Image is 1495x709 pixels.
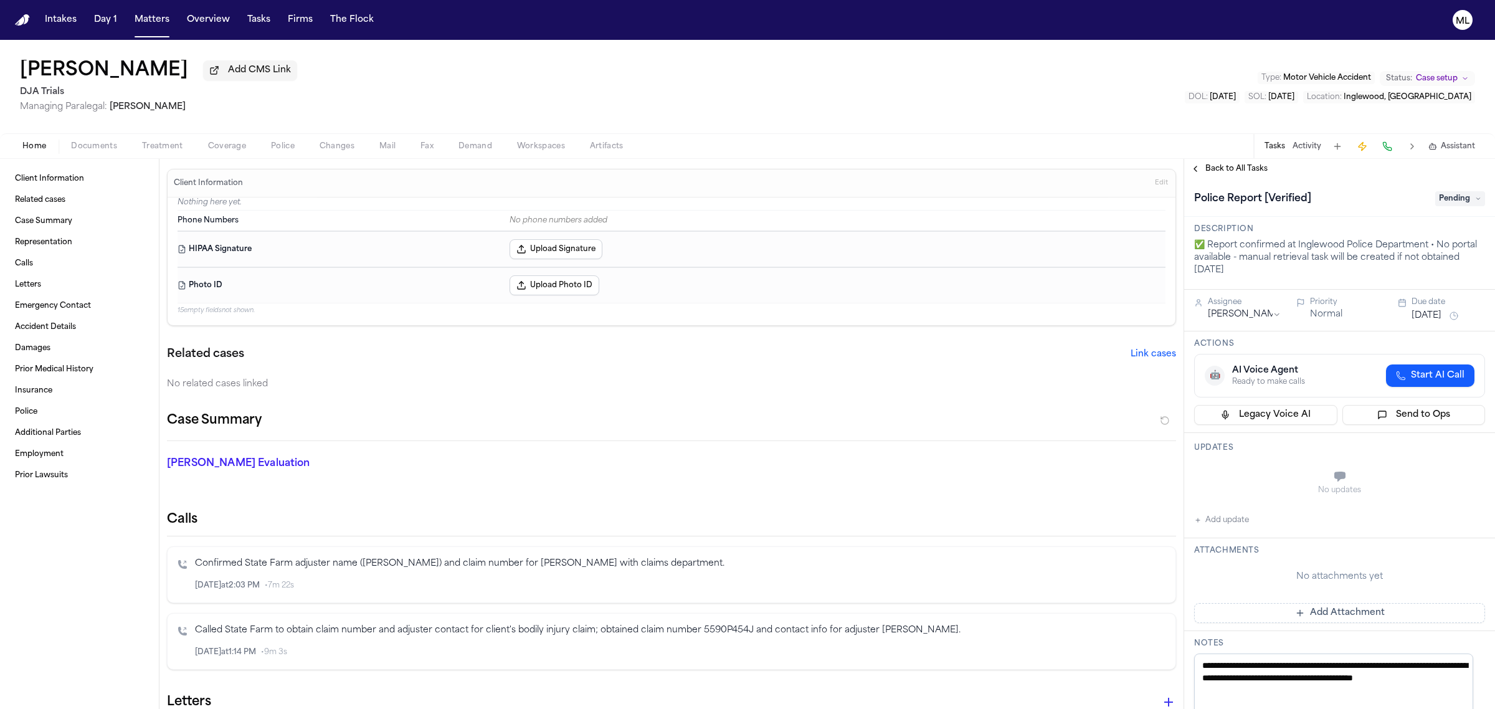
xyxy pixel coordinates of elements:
[1131,348,1176,361] button: Link cases
[510,239,602,259] button: Upload Signature
[10,465,149,485] a: Prior Lawsuits
[10,359,149,379] a: Prior Medical History
[15,14,30,26] img: Finch Logo
[40,9,82,31] button: Intakes
[1151,173,1172,193] button: Edit
[195,557,1165,571] p: Confirmed State Farm adjuster name ([PERSON_NAME]) and claim number for [PERSON_NAME] with claims...
[271,141,295,151] span: Police
[1386,364,1474,387] button: Start AI Call
[1435,191,1485,206] span: Pending
[1194,513,1249,528] button: Add update
[1194,224,1485,234] h3: Description
[1261,74,1281,82] span: Type :
[195,647,256,657] span: [DATE] at 1:14 PM
[1307,93,1342,101] span: Location :
[1310,297,1383,307] div: Priority
[178,197,1165,210] p: Nothing here yet.
[265,581,294,591] span: • 7m 22s
[261,647,287,657] span: • 9m 3s
[1184,164,1274,174] button: Back to All Tasks
[1194,405,1337,425] button: Legacy Voice AI
[178,216,239,226] span: Phone Numbers
[1416,74,1458,83] span: Case setup
[1210,93,1236,101] span: [DATE]
[167,411,262,431] h2: Case Summary
[10,338,149,358] a: Damages
[10,381,149,401] a: Insurance
[71,141,117,151] span: Documents
[22,141,46,151] span: Home
[1354,138,1371,155] button: Create Immediate Task
[590,141,624,151] span: Artifacts
[1386,74,1412,83] span: Status:
[182,9,235,31] button: Overview
[1268,93,1294,101] span: [DATE]
[10,317,149,337] a: Accident Details
[283,9,318,31] button: Firms
[1194,485,1485,495] div: No updates
[130,9,174,31] button: Matters
[1232,377,1305,387] div: Ready to make calls
[167,378,1176,391] div: No related cases linked
[10,296,149,316] a: Emergency Contact
[420,141,434,151] span: Fax
[1194,639,1485,649] h3: Notes
[10,232,149,252] a: Representation
[10,423,149,443] a: Additional Parties
[1155,179,1168,188] span: Edit
[379,141,396,151] span: Mail
[142,141,183,151] span: Treatment
[20,60,188,82] button: Edit matter name
[1379,138,1396,155] button: Make a Call
[228,64,291,77] span: Add CMS Link
[20,102,107,112] span: Managing Paralegal:
[1208,297,1281,307] div: Assignee
[1189,189,1316,209] h1: Police Report [Verified]
[20,85,297,100] h2: DJA Trials
[1232,364,1305,377] div: AI Voice Agent
[10,402,149,422] a: Police
[325,9,379,31] button: The Flock
[1194,443,1485,453] h3: Updates
[10,169,149,189] a: Client Information
[110,102,186,112] span: [PERSON_NAME]
[1342,405,1486,425] button: Send to Ops
[1194,339,1485,349] h3: Actions
[1412,297,1485,307] div: Due date
[1428,141,1475,151] button: Assistant
[1380,71,1475,86] button: Change status from Case setup
[10,444,149,464] a: Employment
[15,14,30,26] a: Home
[458,141,492,151] span: Demand
[1293,141,1321,151] button: Activity
[10,254,149,274] a: Calls
[178,306,1165,315] p: 15 empty fields not shown.
[89,9,122,31] a: Day 1
[1189,93,1208,101] span: DOL :
[1283,74,1371,82] span: Motor Vehicle Accident
[1446,308,1461,323] button: Snooze task
[167,511,1176,528] h2: Calls
[167,456,493,471] p: [PERSON_NAME] Evaluation
[1258,72,1375,84] button: Edit Type: Motor Vehicle Accident
[1303,91,1475,103] button: Edit Location: Inglewood, CA
[320,141,354,151] span: Changes
[1210,369,1220,382] span: 🤖
[1412,310,1441,322] button: [DATE]
[178,239,502,259] dt: HIPAA Signature
[1194,239,1485,277] p: ✅ Report confirmed at Inglewood Police Department • No portal available - manual retrieval task w...
[10,211,149,231] a: Case Summary
[1248,93,1266,101] span: SOL :
[1205,164,1268,174] span: Back to All Tasks
[1411,369,1464,382] span: Start AI Call
[195,581,260,591] span: [DATE] at 2:03 PM
[242,9,275,31] button: Tasks
[1194,546,1485,556] h3: Attachments
[1245,91,1298,103] button: Edit SOL: 2027-09-21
